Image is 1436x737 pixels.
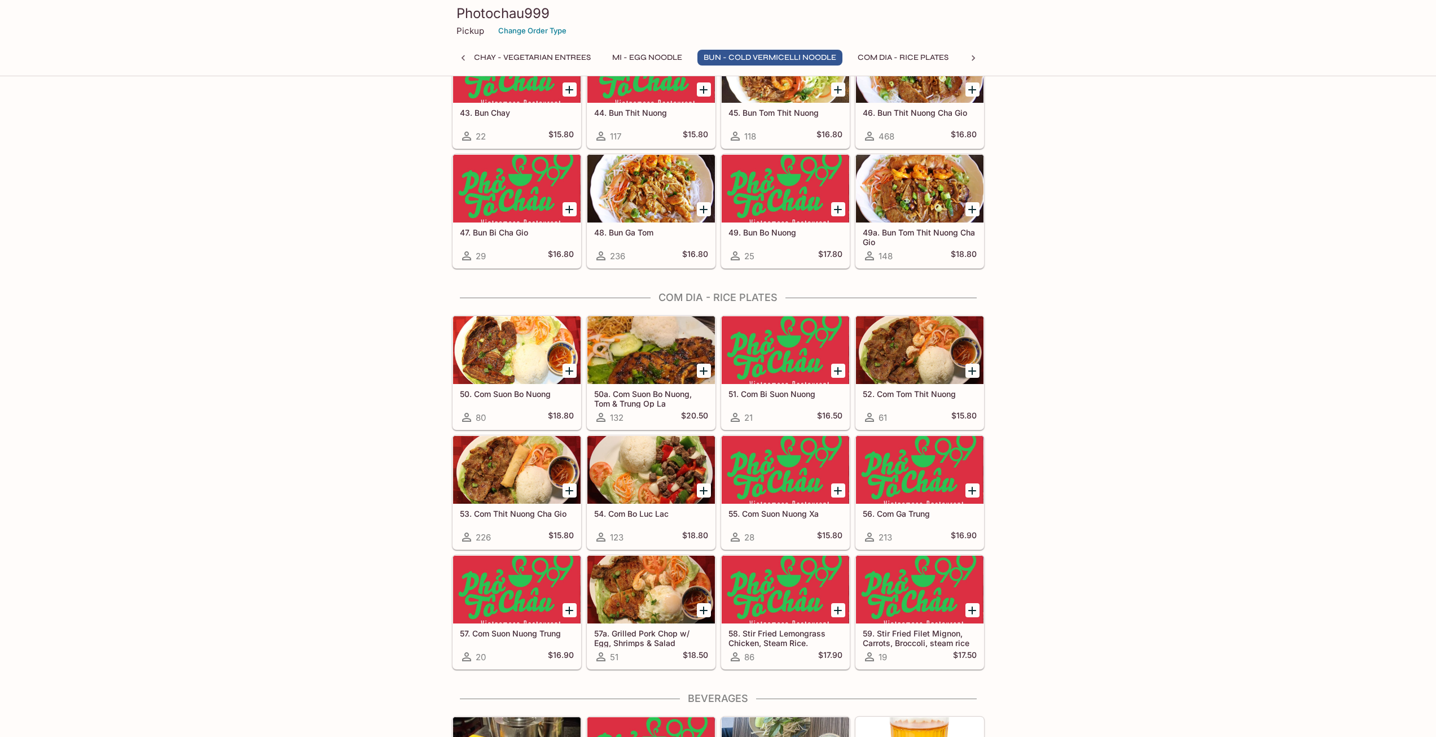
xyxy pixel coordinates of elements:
[722,316,849,384] div: 51. Com Bi Suon Nuong
[965,82,980,97] button: Add 46. Bun Thit Nuong Cha Gio
[453,34,581,149] a: 43. Bun Chay22$15.80
[728,389,842,399] h5: 51. Com Bi Suon Nuong
[697,82,711,97] button: Add 44. Bun Thit Nuong
[682,530,708,544] h5: $18.80
[856,155,983,223] div: 49a. Bun Tom Thit Nuong Cha Gio
[744,532,754,543] span: 28
[831,202,845,216] button: Add 49. Bun Bo Nuong
[879,532,892,543] span: 213
[879,131,894,142] span: 468
[453,316,581,430] a: 50. Com Suon Bo Nuong80$18.80
[855,435,984,550] a: 56. Com Ga Trung213$16.90
[548,129,574,143] h5: $15.80
[453,316,581,384] div: 50. Com Suon Bo Nuong
[721,316,850,430] a: 51. Com Bi Suon Nuong21$16.50
[460,228,574,237] h5: 47. Bun Bi Cha Gio
[697,483,711,498] button: Add 54. Com Bo Luc Lac
[856,35,983,103] div: 46. Bun Thit Nuong Cha Gio
[953,650,977,664] h5: $17.50
[460,108,574,117] h5: 43. Bun Chay
[722,556,849,623] div: 58. Stir Fried Lemongrass Chicken, Steam Rice.
[587,316,715,430] a: 50a. Com Suon Bo Nuong, Tom & Trung Op La132$20.50
[453,35,581,103] div: 43. Bun Chay
[728,629,842,647] h5: 58. Stir Fried Lemongrass Chicken, Steam Rice.
[856,556,983,623] div: 59. Stir Fried Filet Mignon, Carrots, Broccoli, steam rice
[453,556,581,623] div: 57. Com Suon Nuong Trung
[855,154,984,268] a: 49a. Bun Tom Thit Nuong Cha Gio148$18.80
[548,249,574,263] h5: $16.80
[476,131,486,142] span: 22
[610,412,623,423] span: 132
[594,629,708,647] h5: 57a. Grilled Pork Chop w/ Egg, Shrimps & Salad
[721,34,850,149] a: 45. Bun Tom Thit Nuong118$16.80
[831,82,845,97] button: Add 45. Bun Tom Thit Nuong
[951,249,977,263] h5: $18.80
[594,389,708,408] h5: 50a. Com Suon Bo Nuong, Tom & Trung Op La
[563,603,577,617] button: Add 57. Com Suon Nuong Trung
[965,364,980,378] button: Add 52. Com Tom Thit Nuong
[610,131,621,142] span: 117
[863,228,977,246] h5: 49a. Bun Tom Thit Nuong Cha Gio
[563,82,577,97] button: Add 43. Bun Chay
[744,412,753,423] span: 21
[855,34,984,149] a: 46. Bun Thit Nuong Cha Gio468$16.80
[548,411,574,424] h5: $18.80
[697,202,711,216] button: Add 48. Bun Ga Tom
[453,436,581,504] div: 53. Com Thit Nuong Cha Gio
[594,509,708,518] h5: 54. Com Bo Luc Lac
[610,251,625,261] span: 236
[587,555,715,669] a: 57a. Grilled Pork Chop w/ Egg, Shrimps & Salad51$18.50
[563,364,577,378] button: Add 50. Com Suon Bo Nuong
[697,50,842,66] button: Bun - Cold Vermicelli Noodle
[817,530,842,544] h5: $15.80
[587,436,715,504] div: 54. Com Bo Luc Lac
[476,251,486,261] span: 29
[879,652,887,662] span: 19
[452,692,985,705] h4: Beverages
[744,251,754,261] span: 25
[563,202,577,216] button: Add 47. Bun Bi Cha Gio
[460,509,574,518] h5: 53. Com Thit Nuong Cha Gio
[606,50,688,66] button: Mi - Egg Noodle
[452,291,985,304] h4: Com Dia - Rice Plates
[728,108,842,117] h5: 45. Bun Tom Thit Nuong
[493,22,572,40] button: Change Order Type
[610,532,623,543] span: 123
[587,35,715,103] div: 44. Bun Thit Nuong
[965,202,980,216] button: Add 49a. Bun Tom Thit Nuong Cha Gio
[453,435,581,550] a: 53. Com Thit Nuong Cha Gio226$15.80
[863,389,977,399] h5: 52. Com Tom Thit Nuong
[722,35,849,103] div: 45. Bun Tom Thit Nuong
[744,652,754,662] span: 86
[879,412,887,423] span: 61
[851,50,955,66] button: Com Dia - Rice Plates
[831,483,845,498] button: Add 55. Com Suon Nuong Xa
[683,650,708,664] h5: $18.50
[721,435,850,550] a: 55. Com Suon Nuong Xa28$15.80
[728,228,842,237] h5: 49. Bun Bo Nuong
[856,316,983,384] div: 52. Com Tom Thit Nuong
[863,108,977,117] h5: 46. Bun Thit Nuong Cha Gio
[453,155,581,223] div: 47. Bun Bi Cha Gio
[855,316,984,430] a: 52. Com Tom Thit Nuong61$15.80
[722,436,849,504] div: 55. Com Suon Nuong Xa
[697,364,711,378] button: Add 50a. Com Suon Bo Nuong, Tom & Trung Op La
[587,154,715,268] a: 48. Bun Ga Tom236$16.80
[816,129,842,143] h5: $16.80
[879,251,893,261] span: 148
[863,629,977,647] h5: 59. Stir Fried Filet Mignon, Carrots, Broccoli, steam rice
[587,34,715,149] a: 44. Bun Thit Nuong117$15.80
[951,129,977,143] h5: $16.80
[951,411,977,424] h5: $15.80
[683,129,708,143] h5: $15.80
[594,228,708,237] h5: 48. Bun Ga Tom
[476,412,486,423] span: 80
[863,509,977,518] h5: 56. Com Ga Trung
[456,5,980,22] h3: Photochau999
[682,249,708,263] h5: $16.80
[721,555,850,669] a: 58. Stir Fried Lemongrass Chicken, Steam Rice.86$17.90
[818,650,842,664] h5: $17.90
[728,509,842,518] h5: 55. Com Suon Nuong Xa
[548,650,574,664] h5: $16.90
[855,555,984,669] a: 59. Stir Fried Filet Mignon, Carrots, Broccoli, steam rice19$17.50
